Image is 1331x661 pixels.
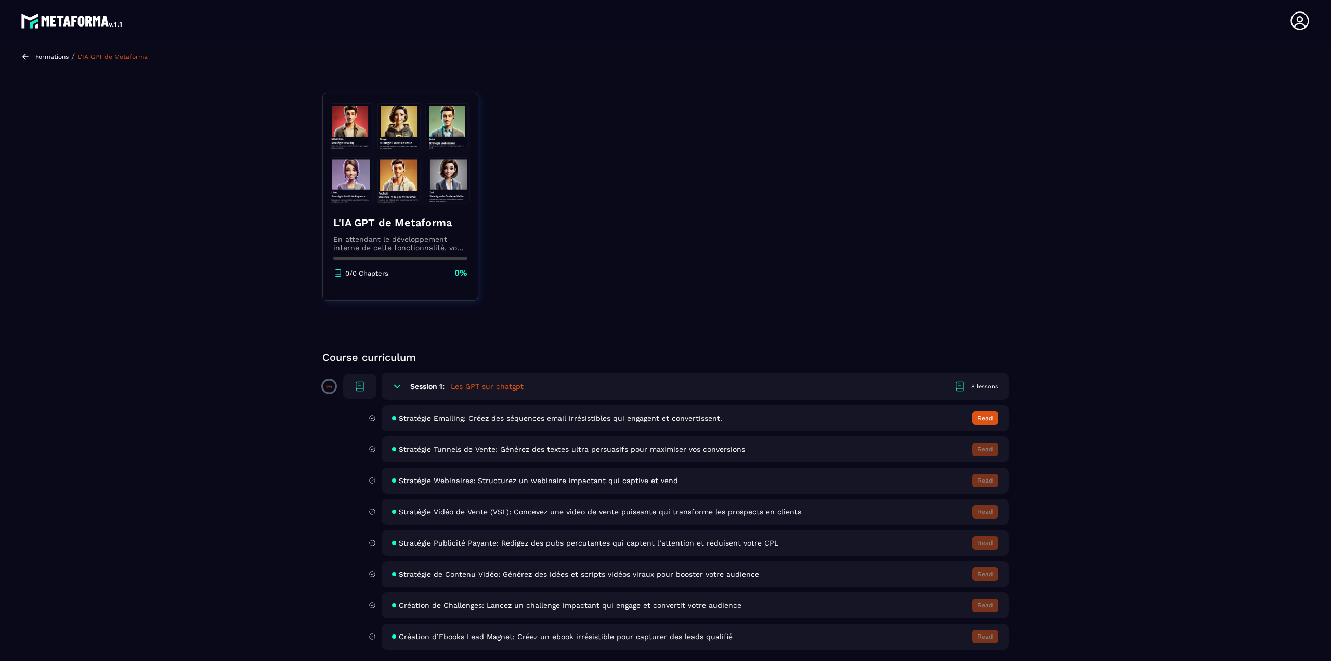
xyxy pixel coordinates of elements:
[399,632,733,641] span: Création d’Ebooks Lead Magnet: Créez un ebook irrésistible pour capturer des leads qualifié
[399,508,801,516] span: Stratégie Vidéo de Vente (VSL): Concevez une vidéo de vente puissante qui transforme les prospect...
[972,630,998,643] button: Read
[333,235,467,252] p: En attendant le développement interne de cette fonctionnalité, vous pouvez déjà l’utiliser avec C...
[451,381,524,392] h5: Les GPT sur chatgpt
[972,599,998,612] button: Read
[972,567,998,581] button: Read
[331,101,470,205] img: banner
[345,269,388,277] p: 0/0 Chapters
[322,350,1009,365] p: Course curriculum
[399,414,722,422] span: Stratégie Emailing: Créez des séquences email irrésistibles qui engagent et convertissent.
[971,383,998,391] div: 8 lessons
[454,267,467,279] p: 0%
[972,411,998,425] button: Read
[972,443,998,456] button: Read
[21,10,124,31] img: logo
[972,536,998,550] button: Read
[399,570,759,578] span: Stratégie de Contenu Vidéo: Générez des idées et scripts vidéos viraux pour booster votre audience
[410,382,445,391] h6: Session 1:
[972,505,998,519] button: Read
[326,384,332,389] p: 0%
[399,539,778,547] span: Stratégie Publicité Payante: Rédigez des pubs percutantes qui captent l’attention et réduisent vo...
[399,476,678,485] span: Stratégie Webinaires: Structurez un webinaire impactant qui captive et vend
[972,474,998,487] button: Read
[399,601,741,610] span: Création de Challenges: Lancez un challenge impactant qui engage et convertit votre audience
[77,53,148,60] a: L'IA GPT de Metaforma
[333,215,467,230] h4: L'IA GPT de Metaforma
[35,53,69,60] a: Formations
[71,51,75,61] span: /
[399,445,745,453] span: Stratégie Tunnels de Vente: Générez des textes ultra persuasifs pour maximiser vos conversions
